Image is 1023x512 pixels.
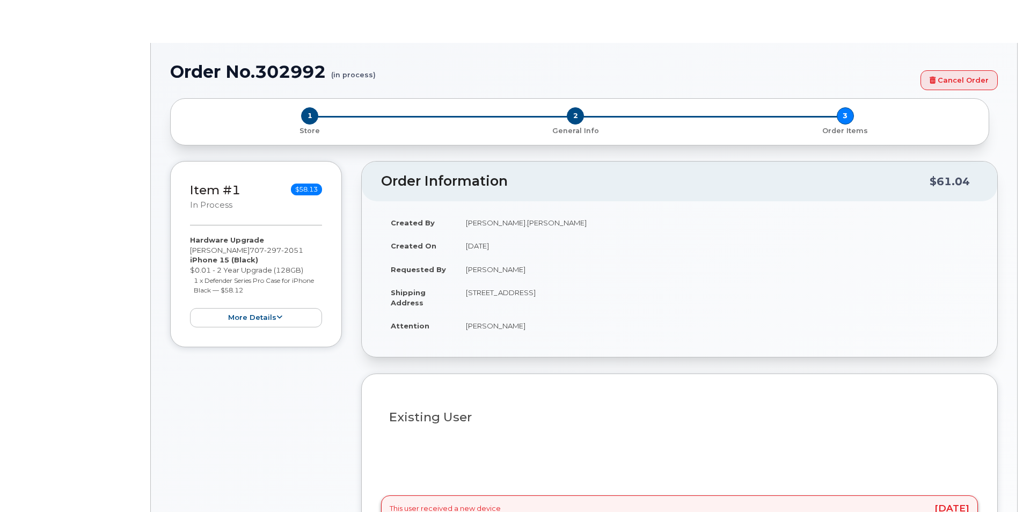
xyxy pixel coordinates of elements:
[190,235,322,327] div: [PERSON_NAME] $0.01 - 2 Year Upgrade (128GB)
[264,246,281,254] span: 297
[391,321,429,330] strong: Attention
[456,281,978,314] td: [STREET_ADDRESS]
[389,411,970,424] h3: Existing User
[391,288,426,307] strong: Shipping Address
[291,184,322,195] span: $58.13
[456,314,978,338] td: [PERSON_NAME]
[331,62,376,79] small: (in process)
[445,126,706,136] p: General Info
[190,236,264,244] strong: Hardware Upgrade
[391,218,435,227] strong: Created By
[456,211,978,235] td: [PERSON_NAME].[PERSON_NAME]
[281,246,303,254] span: 2051
[930,171,970,192] div: $61.04
[567,107,584,125] span: 2
[190,200,232,210] small: in process
[194,276,314,295] small: 1 x Defender Series Pro Case for iPhone Black — $58.12
[250,246,303,254] span: 707
[184,126,436,136] p: Store
[381,174,930,189] h2: Order Information
[456,234,978,258] td: [DATE]
[456,258,978,281] td: [PERSON_NAME]
[170,62,915,81] h1: Order No.302992
[920,70,998,90] a: Cancel Order
[441,125,711,136] a: 2 General Info
[391,265,446,274] strong: Requested By
[179,125,441,136] a: 1 Store
[190,255,258,264] strong: iPhone 15 (Black)
[391,242,436,250] strong: Created On
[301,107,318,125] span: 1
[190,182,240,198] a: Item #1
[190,308,322,328] button: more details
